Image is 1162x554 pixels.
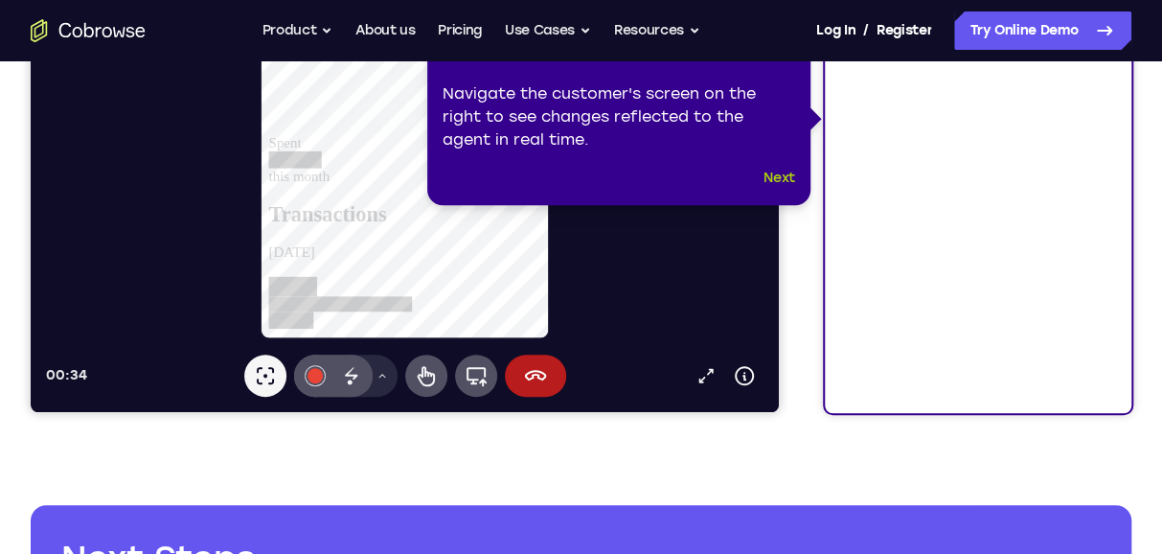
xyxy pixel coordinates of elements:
[816,12,854,50] a: Log In
[443,82,795,151] div: Navigate the customer's screen on the right to see changes reflected to the agent in real time.
[863,19,869,42] span: /
[505,12,591,50] button: Use Cases
[786,49,795,65] span: ×
[262,12,333,50] button: Product
[954,12,1131,50] a: Try Online Demo
[614,12,700,50] button: Resources
[763,167,795,190] button: Next
[877,12,932,50] a: Register
[31,19,146,42] a: Go to the home page
[438,12,482,50] a: Pricing
[355,12,415,50] a: About us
